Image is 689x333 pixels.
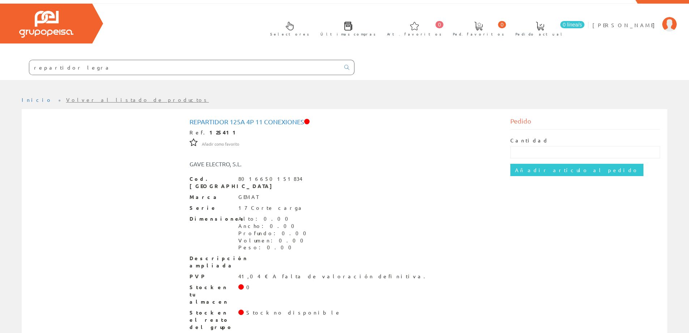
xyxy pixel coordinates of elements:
[190,284,233,305] span: Stock en tu almacen
[435,21,443,28] span: 0
[190,118,500,125] h1: REPARTIDOR 125A 4P 11 CONEXIONES
[190,129,500,136] div: Ref.
[270,30,309,38] span: Selectores
[202,140,239,147] a: Añadir como favorito
[238,175,302,183] div: 8016650151834
[238,193,258,201] div: GEMAT
[238,222,311,230] div: Ancho: 0.00
[19,11,73,38] img: Grupo Peisa
[592,16,677,22] a: [PERSON_NAME]
[238,204,304,212] div: 17 Corte carga
[510,116,660,130] div: Pedido
[190,309,233,331] span: Stock en el resto del grupo
[510,137,549,144] label: Cantidad
[453,30,504,38] span: Ped. favoritos
[387,30,442,38] span: Art. favoritos
[190,215,233,222] span: Dimensiones
[320,30,376,38] span: Últimas compras
[592,21,659,29] span: [PERSON_NAME]
[66,96,209,103] a: Volver al listado de productos
[238,230,311,237] div: Profundo: 0.00
[498,21,506,28] span: 0
[313,16,379,41] a: Últimas compras
[246,284,254,291] div: 0
[238,237,311,244] div: Volumen: 0.00
[209,129,239,136] strong: 125411
[238,273,430,280] div: 41,04 € A falta de valoración definitiva.
[246,309,341,316] div: Stock no disponible
[184,160,371,168] div: GAVE ELECTRO, S.L.
[238,215,311,222] div: Alto: 0.00
[515,30,565,38] span: Pedido actual
[238,244,311,251] div: Peso: 0.00
[29,60,340,75] input: Buscar ...
[560,21,584,28] span: 0 línea/s
[190,255,233,269] span: Descripción ampliada
[190,175,233,190] span: Cod. [GEOGRAPHIC_DATA]
[510,164,643,176] input: Añadir artículo al pedido
[190,204,233,212] span: Serie
[22,96,52,103] a: Inicio
[263,16,313,41] a: Selectores
[190,193,233,201] span: Marca
[202,141,239,147] span: Añadir como favorito
[190,273,233,280] span: PVP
